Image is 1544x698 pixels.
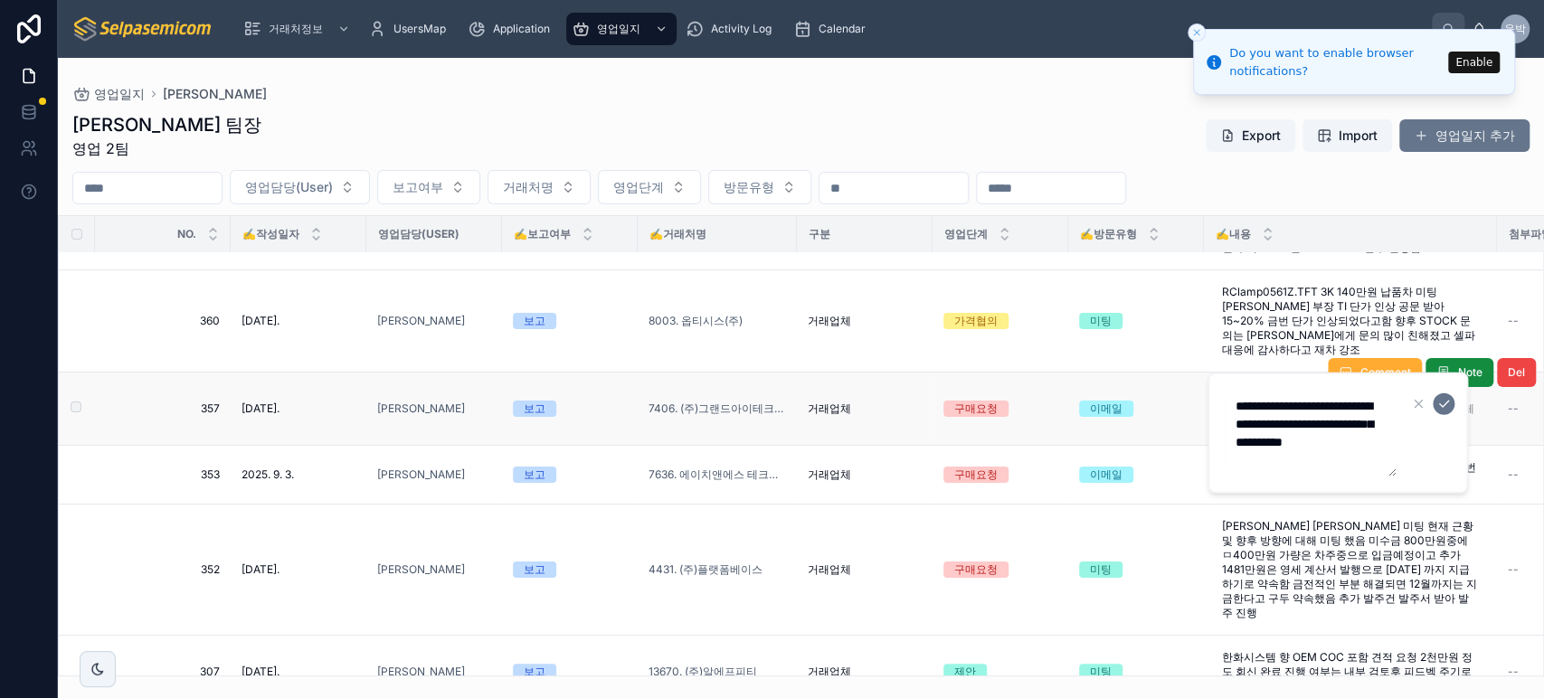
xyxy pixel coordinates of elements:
[1222,285,1479,357] span: RClamp0561Z.TFT 3K 140만원 납품차 미팅 [PERSON_NAME] 부장 TI 단가 인상 공문 받아 15~20% 금번 단가 인상되었다고함 향후 STOCK 문의는...
[1302,119,1392,152] button: Import
[524,664,545,680] div: 보고
[943,467,1057,483] a: 구매요청
[954,313,998,329] div: 가격협의
[943,664,1057,680] a: 제안
[808,467,851,482] span: 거래업체
[1079,401,1193,417] a: 이메일
[649,314,743,328] span: 8003. 옵티시스(주)
[788,13,878,45] a: Calendar
[514,227,571,241] span: ✍️보고여부
[808,562,851,577] span: 거래업체
[378,227,459,241] span: 영업담당(User)
[513,467,627,483] a: 보고
[513,664,627,680] a: 보고
[488,170,591,204] button: Select Button
[1206,119,1295,152] button: Export
[377,467,465,482] span: [PERSON_NAME]
[613,178,664,196] span: 영업단계
[1508,401,1519,416] span: --
[117,665,220,679] a: 307
[954,664,976,680] div: 제안
[524,401,545,417] div: 보고
[377,314,491,328] a: [PERSON_NAME]
[1079,664,1193,680] a: 미팅
[711,22,772,36] span: Activity Log
[944,227,988,241] span: 영업단계
[1229,44,1443,80] div: Do you want to enable browser notifications?
[117,467,220,482] a: 353
[1339,127,1378,145] span: Import
[242,562,355,577] a: [DATE].
[269,22,323,36] span: 거래처정보
[808,665,922,679] a: 거래업체
[954,561,998,578] div: 구매요청
[1080,227,1137,241] span: ✍️방문유형
[1497,358,1536,387] button: Del
[524,467,545,483] div: 보고
[242,665,279,679] span: [DATE].
[377,562,491,577] a: [PERSON_NAME]
[1508,562,1519,577] span: --
[809,227,830,241] span: 구분
[943,561,1057,578] a: 구매요청
[1426,358,1493,387] button: Note
[1222,650,1479,693] span: 한화시스템 향 OEM COC 포함 견적 요청 2천만원 정도 회신 완료 진행 여부는 내부 검토후 피드벡 주기로햇음
[377,170,480,204] button: Select Button
[1222,519,1479,620] span: [PERSON_NAME] [PERSON_NAME] 미팅 현재 근황 및 향후 방향에 대해 미팅 했음 미수금 800만원중에 ㅁ400만원 가량은 차주중으로 입금예정이고 추가 148...
[649,562,763,577] a: 4431. (주)플랫폼베이스
[242,314,355,328] a: [DATE].
[649,665,786,679] a: 13670. (주)알에프피티
[242,401,355,416] a: [DATE].
[649,401,786,416] a: 7406. (주)그랜드아이테크놀러지
[708,170,811,204] button: Select Button
[377,314,465,328] a: [PERSON_NAME]
[117,314,220,328] a: 360
[649,314,786,328] a: 8003. 옵티시스(주)
[954,467,998,483] div: 구매요청
[377,665,491,679] a: [PERSON_NAME]
[393,178,443,196] span: 보고여부
[242,227,299,241] span: ✍️작성일자
[1090,467,1122,483] div: 이메일
[377,401,465,416] a: [PERSON_NAME]
[943,401,1057,417] a: 구매요청
[72,112,261,137] h1: [PERSON_NAME] 팀장
[808,314,922,328] a: 거래업체
[649,467,786,482] a: 7636. 에이치앤에스 테크놀로지
[377,467,491,482] a: [PERSON_NAME]
[493,22,550,36] span: Application
[1448,52,1500,73] button: Enable
[1090,664,1112,680] div: 미팅
[513,313,627,329] a: 보고
[1399,119,1530,152] button: 영업일지 추가
[393,22,446,36] span: UsersMap
[513,401,627,417] a: 보고
[117,401,220,416] a: 357
[163,85,267,103] span: [PERSON_NAME]
[943,313,1057,329] a: 가격협의
[808,562,922,577] a: 거래업체
[377,562,465,577] span: [PERSON_NAME]
[238,13,359,45] a: 거래처정보
[598,170,701,204] button: Select Button
[808,314,851,328] span: 거래업체
[597,22,640,36] span: 영업일지
[462,13,563,45] a: Application
[1079,313,1193,329] a: 미팅
[1090,561,1112,578] div: 미팅
[1328,358,1422,387] button: Comment
[724,178,774,196] span: 방문유형
[1215,278,1486,364] a: RClamp0561Z.TFT 3K 140만원 납품차 미팅 [PERSON_NAME] 부장 TI 단가 인상 공문 받아 15~20% 금번 단가 인상되었다고함 향후 STOCK 문의는...
[377,401,491,416] a: [PERSON_NAME]
[1508,467,1519,482] span: --
[808,665,851,679] span: 거래업체
[954,401,998,417] div: 구매요청
[1090,313,1112,329] div: 미팅
[1188,24,1206,42] button: Close toast
[377,665,465,679] a: [PERSON_NAME]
